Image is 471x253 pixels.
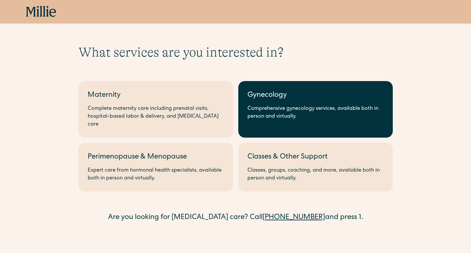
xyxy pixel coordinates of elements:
div: Classes, groups, coaching, and more, available both in person and virtually. [247,167,384,182]
a: Perimenopause & MenopauseExpert care from hormonal health specialists, available both in person a... [79,143,233,192]
h1: What services are you interested in? [79,44,393,60]
div: Gynecology [247,90,384,101]
div: Classes & Other Support [247,152,384,163]
a: GynecologyComprehensive gynecology services, available both in person and virtually. [238,81,393,138]
a: [PHONE_NUMBER] [263,214,325,221]
div: Complete maternity care including prenatal visits, hospital-based labor & delivery, and [MEDICAL_... [88,105,224,128]
div: Perimenopause & Menopause [88,152,224,163]
div: Are you looking for [MEDICAL_DATA] care? Call and press 1. [79,212,393,223]
div: Maternity [88,90,224,101]
div: Expert care from hormonal health specialists, available both in person and virtually. [88,167,224,182]
a: Classes & Other SupportClasses, groups, coaching, and more, available both in person and virtually. [238,143,393,192]
a: MaternityComplete maternity care including prenatal visits, hospital-based labor & delivery, and ... [79,81,233,138]
div: Comprehensive gynecology services, available both in person and virtually. [247,105,384,121]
